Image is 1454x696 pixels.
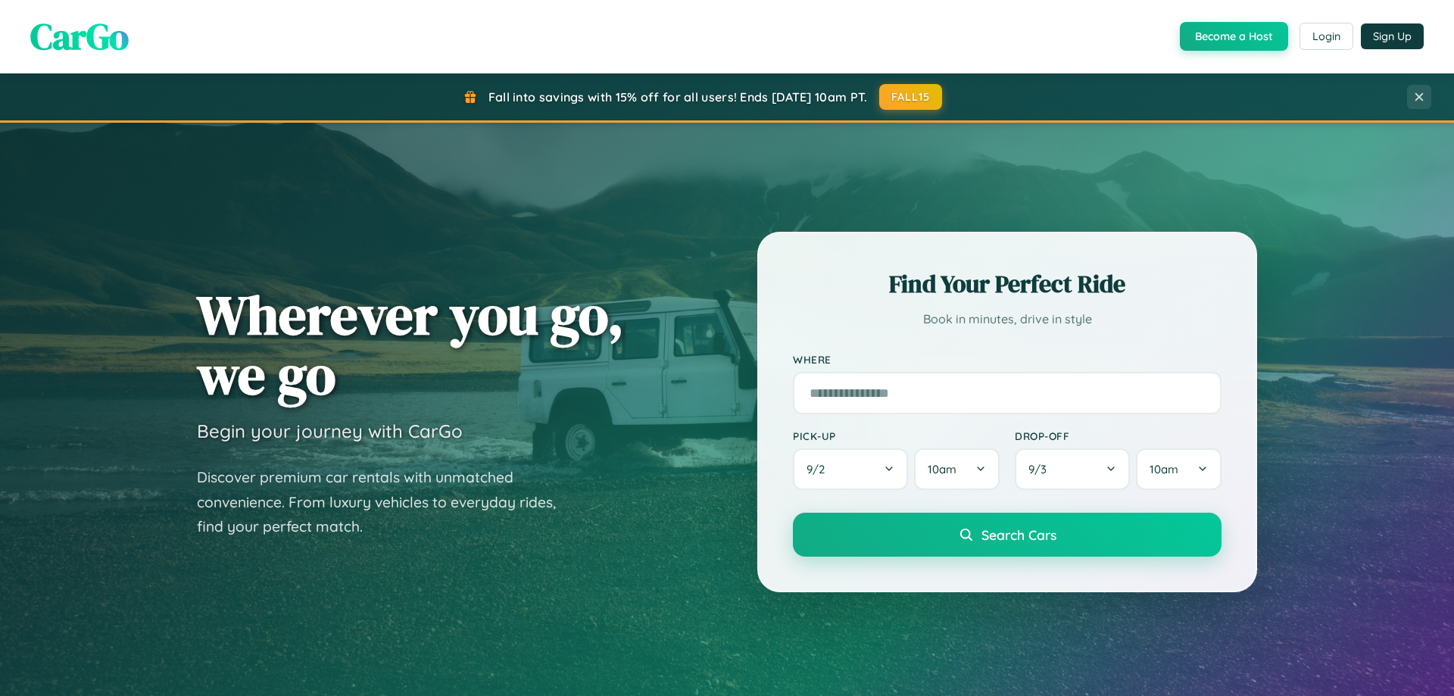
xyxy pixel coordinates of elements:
[1300,23,1353,50] button: Login
[793,429,1000,442] label: Pick-up
[879,84,943,110] button: FALL15
[793,353,1222,366] label: Where
[1180,22,1288,51] button: Become a Host
[1150,462,1178,476] span: 10am
[981,526,1056,543] span: Search Cars
[793,267,1222,301] h2: Find Your Perfect Ride
[1136,448,1222,490] button: 10am
[30,11,129,61] span: CarGo
[197,285,624,404] h1: Wherever you go, we go
[1015,429,1222,442] label: Drop-off
[914,448,1000,490] button: 10am
[1015,448,1130,490] button: 9/3
[488,89,868,105] span: Fall into savings with 15% off for all users! Ends [DATE] 10am PT.
[197,465,576,539] p: Discover premium car rentals with unmatched convenience. From luxury vehicles to everyday rides, ...
[1361,23,1424,49] button: Sign Up
[807,462,832,476] span: 9 / 2
[1028,462,1054,476] span: 9 / 3
[793,448,908,490] button: 9/2
[793,308,1222,330] p: Book in minutes, drive in style
[793,513,1222,557] button: Search Cars
[928,462,956,476] span: 10am
[197,420,463,442] h3: Begin your journey with CarGo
